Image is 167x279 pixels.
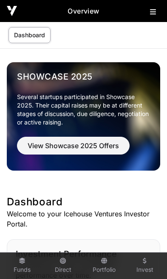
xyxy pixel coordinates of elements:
[17,6,150,16] h2: Overview
[17,71,150,83] a: Showcase 2025
[7,195,160,209] h1: Dashboard
[8,27,51,43] a: Dashboard
[87,254,121,277] a: Portfolio
[7,209,160,229] p: Welcome to your Icehouse Ventures Investor Portal.
[17,93,150,127] p: Several startups participated in Showcase 2025. Their capital raises may be at different stages o...
[7,62,160,171] img: Showcase 2025
[7,6,17,16] img: Icehouse Ventures Logo
[125,238,167,279] iframe: Chat Widget
[46,254,80,277] a: Direct
[16,248,151,260] h2: Investment Performance
[28,141,119,151] span: View Showcase 2025 Offers
[17,145,130,154] a: View Showcase 2025 Offers
[17,137,130,155] button: View Showcase 2025 Offers
[5,254,39,277] a: Funds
